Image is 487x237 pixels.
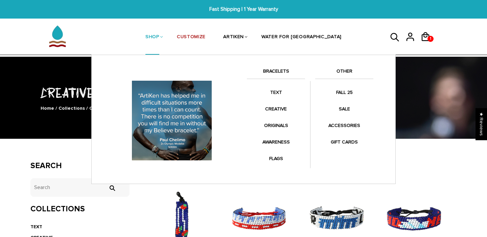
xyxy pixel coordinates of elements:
a: ORIGINALS [247,119,305,132]
span: 1 [428,34,433,44]
a: OTHER [315,67,373,79]
a: FLAGS [247,152,305,165]
span: / [86,105,88,111]
a: CUSTOMIZE [177,20,206,55]
a: SALE [315,102,373,115]
input: Search [30,178,130,197]
a: FALL 25 [315,86,373,99]
a: BRACELETS [247,67,305,79]
a: WATER FOR [GEOGRAPHIC_DATA] [261,20,342,55]
span: CREATIVE [89,105,112,111]
a: Collections [59,105,85,111]
h3: Search [30,161,130,171]
a: TEXT [247,86,305,99]
span: / [55,105,57,111]
a: TEXT [30,224,42,230]
input: Search [105,185,119,191]
a: AWARENESS [247,135,305,149]
a: 1 [420,44,436,45]
span: Fast Shipping | 1 Year Warranty [150,5,337,13]
a: Home [41,105,54,111]
a: CREATIVE [247,102,305,115]
a: SHOP [145,20,159,55]
h1: CREATIVE [30,83,457,101]
a: GIFT CARDS [315,135,373,149]
div: Click to open Judge.me floating reviews tab [476,108,487,140]
a: ARTIKEN [223,20,244,55]
a: ACCESSORIES [315,119,373,132]
h3: Collections [30,204,130,214]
